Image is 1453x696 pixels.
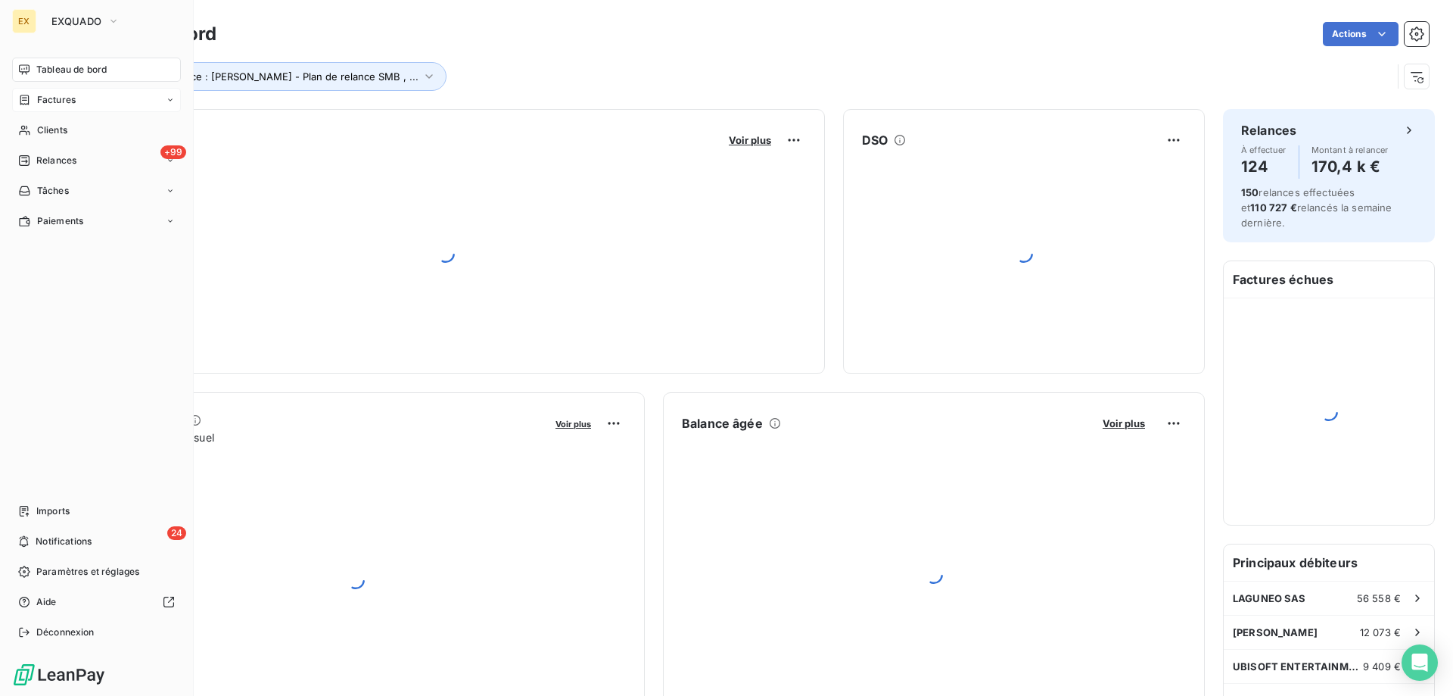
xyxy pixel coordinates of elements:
[862,131,888,149] h6: DSO
[1103,417,1145,429] span: Voir plus
[51,15,101,27] span: EXQUADO
[1241,154,1287,179] h4: 124
[1224,261,1434,298] h6: Factures échues
[682,414,763,432] h6: Balance âgée
[12,663,106,687] img: Logo LeanPay
[129,70,418,83] span: Plan de relance : [PERSON_NAME] - Plan de relance SMB , ...
[1241,121,1296,139] h6: Relances
[729,134,771,146] span: Voir plus
[36,535,92,548] span: Notifications
[1360,626,1401,638] span: 12 073 €
[12,88,181,112] a: Factures
[12,58,181,82] a: Tableau de bord
[36,595,57,609] span: Aide
[1241,186,1259,198] span: 150
[12,590,181,614] a: Aide
[1357,592,1401,604] span: 56 558 €
[12,9,36,33] div: EX
[1250,201,1296,214] span: 110 727 €
[1233,660,1363,673] span: UBISOFT ENTERTAINMENT
[1233,626,1318,638] span: [PERSON_NAME]
[555,419,591,429] span: Voir plus
[37,214,83,228] span: Paiements
[37,123,67,137] span: Clients
[37,184,69,198] span: Tâches
[36,63,107,76] span: Tableau de bord
[1311,154,1389,179] h4: 170,4 k €
[12,499,181,523] a: Imports
[167,526,186,540] span: 24
[1098,417,1150,430] button: Voir plus
[1323,22,1399,46] button: Actions
[37,93,76,107] span: Factures
[12,560,181,584] a: Paramètres et réglages
[724,133,776,147] button: Voir plus
[12,148,181,173] a: +99Relances
[160,145,186,159] span: +99
[12,118,181,142] a: Clients
[551,417,596,430] button: Voir plus
[1402,645,1438,681] div: Open Intercom Messenger
[36,626,95,639] span: Déconnexion
[1241,186,1392,229] span: relances effectuées et relancés la semaine dernière.
[1241,145,1287,154] span: À effectuer
[12,179,181,203] a: Tâches
[86,429,545,445] span: Chiffre d'affaires mensuel
[36,504,70,518] span: Imports
[1363,660,1401,673] span: 9 409 €
[12,209,181,233] a: Paiements
[1224,545,1434,581] h6: Principaux débiteurs
[1233,592,1306,604] span: LAGUNEO SAS
[107,62,446,91] button: Plan de relance : [PERSON_NAME] - Plan de relance SMB , ...
[36,565,139,579] span: Paramètres et réglages
[1311,145,1389,154] span: Montant à relancer
[36,154,76,167] span: Relances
